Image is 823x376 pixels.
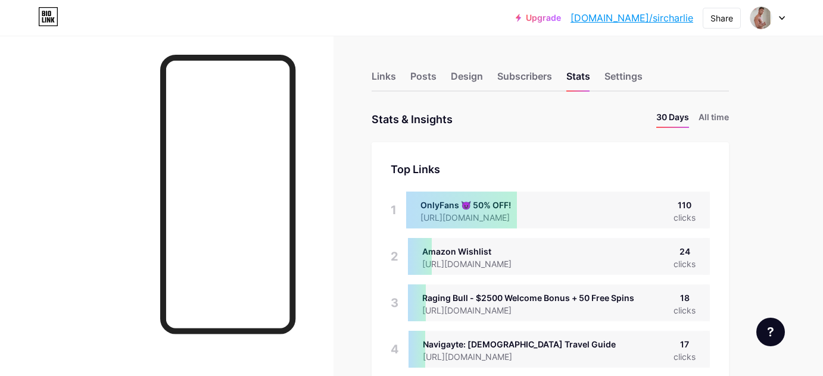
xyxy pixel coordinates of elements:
div: Settings [604,69,643,90]
div: Posts [410,69,437,90]
div: Amazon Wishlist [422,245,531,258]
div: [URL][DOMAIN_NAME] [422,258,531,270]
div: clicks [674,304,696,317]
div: 4 [391,331,399,368]
div: 1 [391,192,397,228]
div: clicks [674,350,696,363]
div: Design [451,69,483,90]
div: 18 [674,292,696,304]
img: sircharlie [750,7,772,29]
a: [DOMAIN_NAME]/sircharlie [571,11,693,25]
div: 2 [391,238,398,275]
div: clicks [674,211,696,224]
div: [URL][DOMAIN_NAME] [422,304,634,317]
div: Share [710,12,733,24]
div: [URL][DOMAIN_NAME] [423,350,616,363]
div: Stats & Insights [372,111,453,128]
div: Links [372,69,396,90]
a: Upgrade [516,13,561,23]
li: All time [699,111,729,128]
div: Raging Bull - $2500 Welcome Bonus + 50 Free Spins [422,292,634,304]
div: clicks [674,258,696,270]
div: Top Links [391,161,710,177]
div: 3 [391,284,398,321]
div: Subscribers [497,69,552,90]
div: Stats [566,69,590,90]
div: 17 [674,338,696,350]
li: 30 Days [656,111,689,128]
div: 110 [674,199,696,211]
div: 24 [674,245,696,258]
div: Navigayte: [DEMOGRAPHIC_DATA] Travel Guide [423,338,616,350]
